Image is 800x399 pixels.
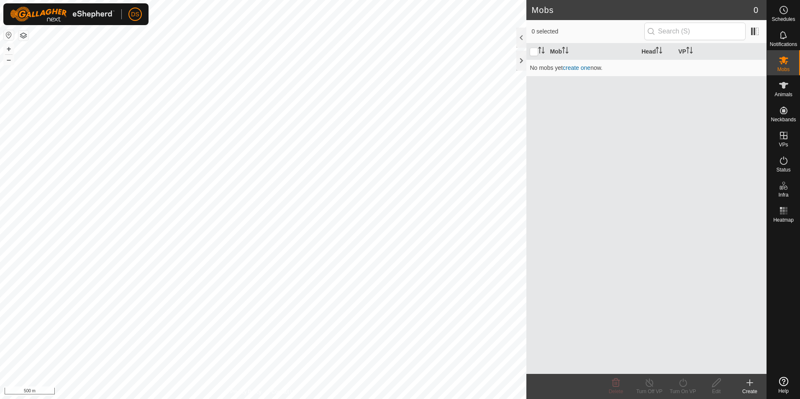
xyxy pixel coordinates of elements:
span: Status [776,167,790,172]
p-sorticon: Activate to sort [538,48,545,55]
span: Schedules [772,17,795,22]
th: VP [675,43,767,60]
span: Neckbands [771,117,796,122]
div: Create [733,388,767,395]
th: Head [638,43,675,60]
th: Mob [546,43,638,60]
div: Turn On VP [666,388,700,395]
span: VPs [779,142,788,147]
p-sorticon: Activate to sort [562,48,569,55]
button: – [4,55,14,65]
td: No mobs yet now. [526,59,767,76]
button: Map Layers [18,31,28,41]
img: Gallagher Logo [10,7,115,22]
span: 0 selected [531,27,644,36]
div: Turn Off VP [633,388,666,395]
button: + [4,44,14,54]
a: Contact Us [272,388,296,396]
p-sorticon: Activate to sort [656,48,662,55]
a: Help [767,373,800,397]
span: Mobs [777,67,790,72]
h2: Mobs [531,5,753,15]
span: Delete [609,389,623,394]
span: 0 [754,4,758,16]
span: DS [131,10,139,19]
span: Help [778,389,789,394]
input: Search (S) [644,23,746,40]
div: Edit [700,388,733,395]
a: create one [563,64,590,71]
a: Privacy Policy [230,388,262,396]
span: Notifications [770,42,797,47]
span: Infra [778,192,788,197]
span: Heatmap [773,217,794,223]
p-sorticon: Activate to sort [686,48,693,55]
span: Animals [774,92,792,97]
button: Reset Map [4,30,14,40]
